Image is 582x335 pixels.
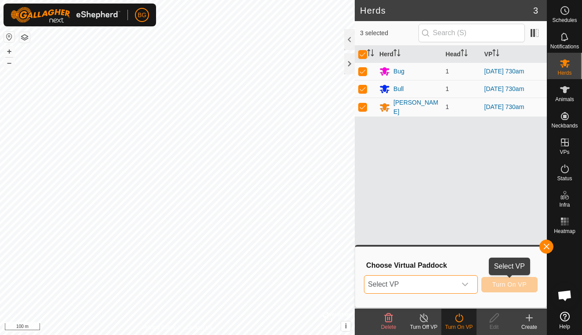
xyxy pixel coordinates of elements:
[4,32,15,42] button: Reset Map
[446,85,449,92] span: 1
[393,98,438,117] div: [PERSON_NAME]
[512,323,547,331] div: Create
[341,321,351,331] button: i
[345,322,347,330] span: i
[461,51,468,58] p-sorticon: Activate to sort
[533,4,538,17] span: 3
[555,97,574,102] span: Animals
[4,46,15,57] button: +
[550,44,579,49] span: Notifications
[366,261,538,269] h3: Choose Virtual Paddock
[442,46,481,63] th: Head
[381,324,396,330] span: Delete
[393,67,404,76] div: Bug
[186,324,212,331] a: Contact Us
[446,68,449,75] span: 1
[393,84,404,94] div: Bull
[364,276,456,293] span: Select VP
[552,282,578,309] a: Open chat
[554,229,575,234] span: Heatmap
[557,176,572,181] span: Status
[559,202,570,208] span: Infra
[446,103,449,110] span: 1
[19,32,30,43] button: Map Layers
[551,123,578,128] span: Neckbands
[481,277,538,292] button: Turn On VP
[367,51,374,58] p-sorticon: Activate to sort
[492,51,499,58] p-sorticon: Activate to sort
[360,29,418,38] span: 3 selected
[360,5,533,16] h2: Herds
[552,18,577,23] span: Schedules
[492,281,527,288] span: Turn On VP
[560,149,569,155] span: VPs
[484,103,524,110] a: [DATE] 730am
[477,323,512,331] div: Edit
[547,308,582,333] a: Help
[484,85,524,92] a: [DATE] 730am
[484,68,524,75] a: [DATE] 730am
[406,323,441,331] div: Turn Off VP
[481,46,547,63] th: VP
[441,323,477,331] div: Turn On VP
[557,70,571,76] span: Herds
[376,46,442,63] th: Herd
[393,51,400,58] p-sorticon: Activate to sort
[143,324,176,331] a: Privacy Policy
[456,276,474,293] div: dropdown trigger
[559,324,570,329] span: Help
[418,24,525,42] input: Search (S)
[138,11,146,20] span: BG
[4,58,15,68] button: –
[11,7,120,23] img: Gallagher Logo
